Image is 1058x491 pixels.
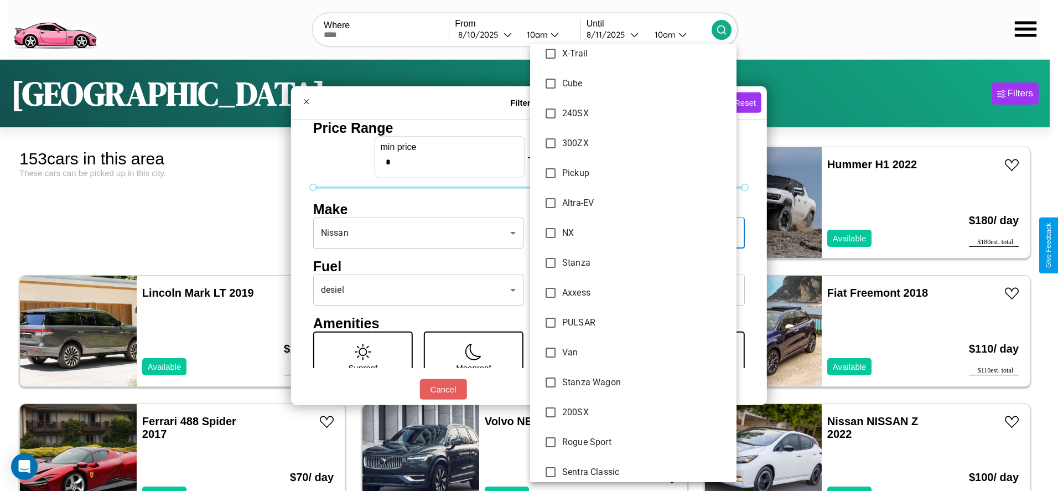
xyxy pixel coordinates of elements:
[562,286,728,299] span: Axxess
[562,197,728,210] span: Altra-EV
[562,47,728,60] span: X-Trail
[562,77,728,90] span: Cube
[562,376,728,389] span: Stanza Wagon
[562,316,728,329] span: PULSAR
[562,256,728,270] span: Stanza
[562,466,728,479] span: Sentra Classic
[562,137,728,150] span: 300ZX
[562,436,728,449] span: Rogue Sport
[562,346,728,359] span: Van
[1045,223,1052,268] div: Give Feedback
[562,107,728,120] span: 240SX
[562,226,728,240] span: NX
[11,453,38,480] div: Open Intercom Messenger
[562,406,728,419] span: 200SX
[562,167,728,180] span: Pickup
